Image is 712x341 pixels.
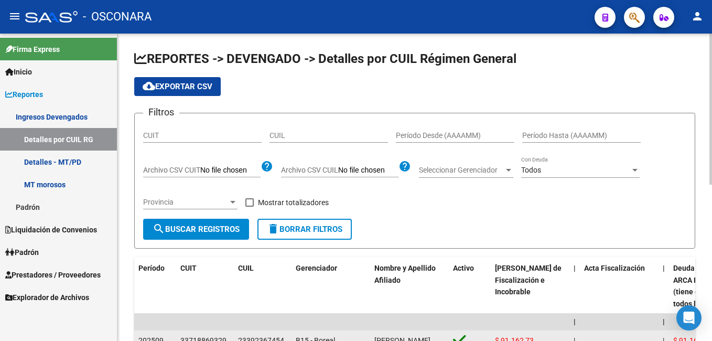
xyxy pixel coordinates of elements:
[176,257,234,315] datatable-header-cell: CUIT
[453,264,474,272] span: Activo
[267,225,342,234] span: Borrar Filtros
[143,105,179,120] h3: Filtros
[569,257,580,315] datatable-header-cell: |
[574,264,576,272] span: |
[258,196,329,209] span: Mostrar totalizadores
[419,166,504,175] span: Seleccionar Gerenciador
[691,10,704,23] mat-icon: person
[257,219,352,240] button: Borrar Filtros
[5,292,89,303] span: Explorador de Archivos
[267,222,279,235] mat-icon: delete
[5,224,97,236] span: Liquidación de Convenios
[153,222,165,235] mat-icon: search
[491,257,569,315] datatable-header-cell: Deuda Bruta Neto de Fiscalización e Incobrable
[5,89,43,100] span: Reportes
[281,166,338,174] span: Archivo CSV CUIL
[663,317,665,326] span: |
[574,317,576,326] span: |
[234,257,292,315] datatable-header-cell: CUIL
[663,264,665,272] span: |
[143,82,212,91] span: Exportar CSV
[580,257,659,315] datatable-header-cell: Acta Fiscalización
[398,160,411,173] mat-icon: help
[495,264,562,296] span: [PERSON_NAME] de Fiscalización e Incobrable
[143,166,200,174] span: Archivo CSV CUIT
[5,44,60,55] span: Firma Express
[8,10,21,23] mat-icon: menu
[153,225,240,234] span: Buscar Registros
[200,166,261,175] input: Archivo CSV CUIT
[584,264,645,272] span: Acta Fiscalización
[143,219,249,240] button: Buscar Registros
[143,198,228,207] span: Provincia
[521,166,541,174] span: Todos
[292,257,370,315] datatable-header-cell: Gerenciador
[138,264,165,272] span: Período
[296,264,337,272] span: Gerenciador
[370,257,449,315] datatable-header-cell: Nombre y Apellido Afiliado
[261,160,273,173] mat-icon: help
[143,80,155,92] mat-icon: cloud_download
[83,5,152,28] span: - OSCONARA
[134,51,516,66] span: REPORTES -> DEVENGADO -> Detalles por CUIL Régimen General
[134,257,176,315] datatable-header-cell: Período
[5,269,101,281] span: Prestadores / Proveedores
[676,305,702,331] div: Open Intercom Messenger
[449,257,491,315] datatable-header-cell: Activo
[659,257,669,315] datatable-header-cell: |
[238,264,254,272] span: CUIL
[134,77,221,96] button: Exportar CSV
[338,166,398,175] input: Archivo CSV CUIL
[5,66,32,78] span: Inicio
[180,264,197,272] span: CUIT
[374,264,436,284] span: Nombre y Apellido Afiliado
[5,247,39,258] span: Padrón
